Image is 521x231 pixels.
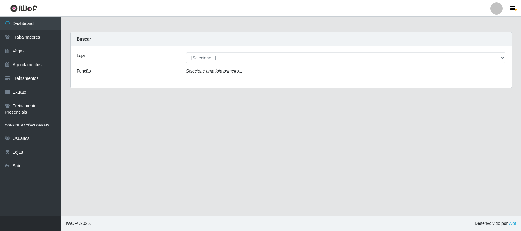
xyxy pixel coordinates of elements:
[77,68,91,74] label: Função
[475,220,516,227] span: Desenvolvido por
[66,221,77,226] span: IWOF
[508,221,516,226] a: iWof
[186,69,242,73] i: Selecione uma loja primeiro...
[66,220,91,227] span: © 2025 .
[77,37,91,41] strong: Buscar
[10,5,37,12] img: CoreUI Logo
[77,52,85,59] label: Loja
